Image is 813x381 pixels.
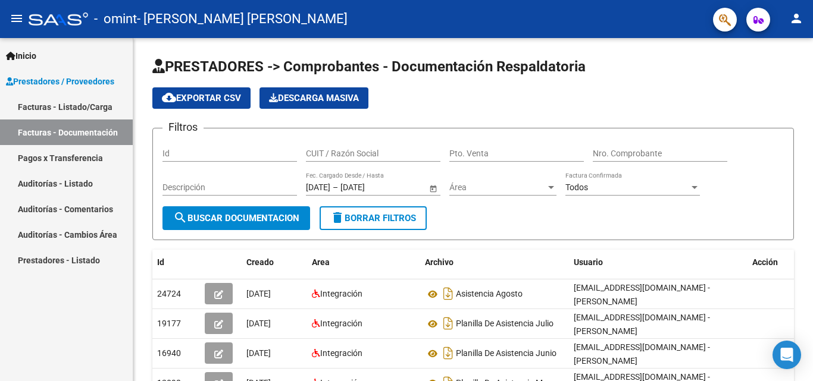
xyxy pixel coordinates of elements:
span: Area [312,257,330,267]
span: [DATE] [246,289,271,298]
app-download-masive: Descarga masiva de comprobantes (adjuntos) [259,87,368,109]
span: 19177 [157,319,181,328]
span: Id [157,257,164,267]
span: [DATE] [246,348,271,358]
input: Fecha inicio [306,182,330,193]
span: - [PERSON_NAME] [PERSON_NAME] [137,6,348,32]
span: - omint [94,6,137,32]
span: Descarga Masiva [269,93,359,103]
span: 24724 [157,289,181,298]
button: Descarga Masiva [259,87,368,109]
span: [EMAIL_ADDRESS][DOMAIN_NAME] - [PERSON_NAME] [574,342,710,366]
button: Buscar Documentacion [162,206,310,230]
mat-icon: delete [330,210,345,225]
div: Open Intercom Messenger [773,341,801,369]
span: Área [449,182,546,193]
span: Buscar Documentacion [173,213,299,223]
span: Integración [320,348,362,358]
i: Descargar documento [440,344,456,363]
span: Todos [565,182,588,192]
button: Exportar CSV [152,87,251,109]
mat-icon: cloud_download [162,90,176,105]
span: [EMAIL_ADDRESS][DOMAIN_NAME] - [PERSON_NAME] [574,283,710,306]
span: Borrar Filtros [330,213,416,223]
datatable-header-cell: Creado [242,250,307,275]
input: Fecha fin [340,182,399,193]
h3: Filtros [162,119,204,136]
button: Open calendar [427,182,439,194]
datatable-header-cell: Acción [748,250,807,275]
button: Borrar Filtros [320,206,427,230]
span: Inicio [6,49,36,62]
span: Integración [320,319,362,328]
span: Asistencia Agosto [456,289,523,299]
span: Usuario [574,257,603,267]
span: Planilla De Asistencia Julio [456,319,554,329]
datatable-header-cell: Area [307,250,420,275]
span: Creado [246,257,274,267]
span: Acción [752,257,778,267]
span: Planilla De Asistencia Junio [456,349,556,358]
span: PRESTADORES -> Comprobantes - Documentación Respaldatoria [152,58,586,75]
span: Integración [320,289,362,298]
span: Exportar CSV [162,93,241,103]
mat-icon: menu [10,11,24,26]
span: Archivo [425,257,454,267]
span: 16940 [157,348,181,358]
span: Prestadores / Proveedores [6,75,114,88]
datatable-header-cell: Usuario [569,250,748,275]
datatable-header-cell: Archivo [420,250,569,275]
span: [DATE] [246,319,271,328]
i: Descargar documento [440,284,456,303]
span: [EMAIL_ADDRESS][DOMAIN_NAME] - [PERSON_NAME] [574,313,710,336]
datatable-header-cell: Id [152,250,200,275]
span: – [333,182,338,193]
mat-icon: person [789,11,803,26]
mat-icon: search [173,210,187,225]
i: Descargar documento [440,314,456,333]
